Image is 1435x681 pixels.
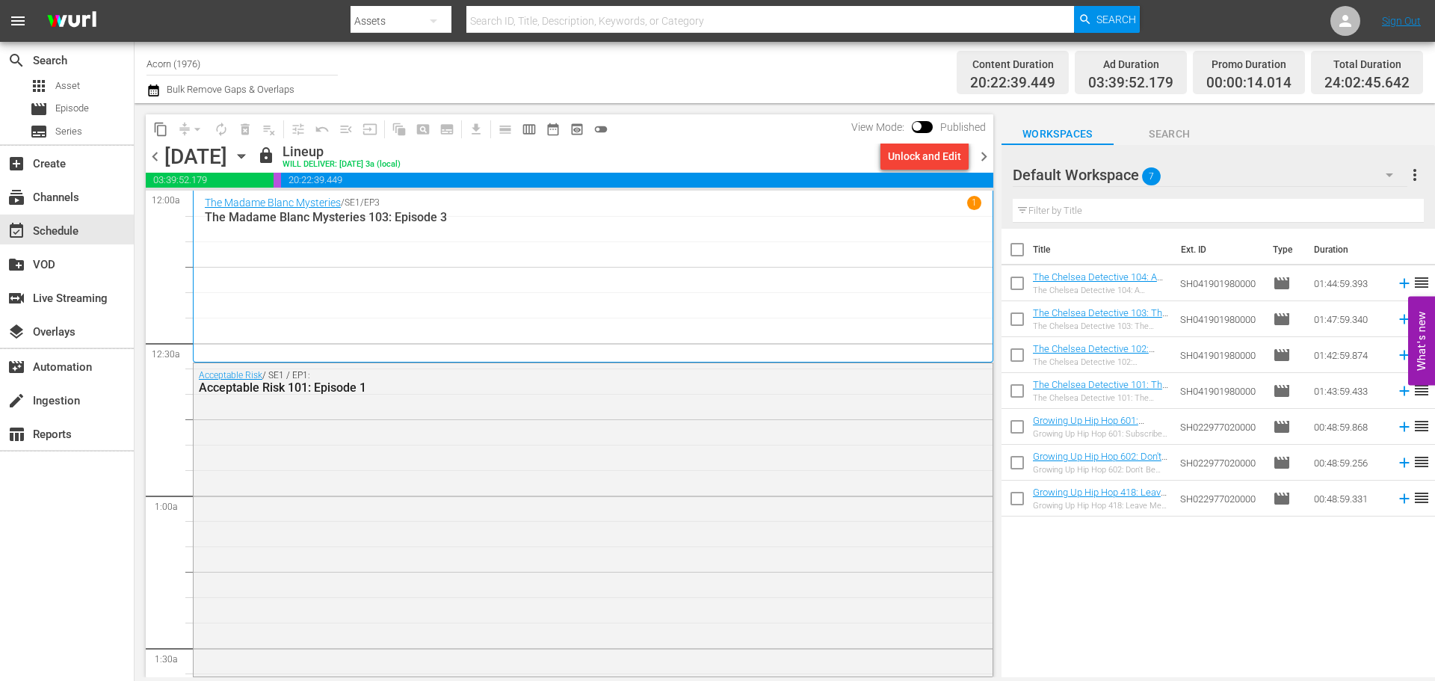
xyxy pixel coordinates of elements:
[1382,15,1421,27] a: Sign Out
[7,155,25,173] span: Create
[199,370,906,395] div: / SE1 / EP1:
[1308,409,1390,445] td: 00:48:59.868
[1406,157,1424,193] button: more_vert
[1413,489,1431,507] span: reorder
[153,122,168,137] span: content_copy
[281,114,310,144] span: Customize Events
[912,121,922,132] span: Toggle to switch from Published to Draft view.
[435,117,459,141] span: Create Series Block
[1396,275,1413,292] svg: Add to Schedule
[1308,301,1390,337] td: 01:47:59.340
[880,143,969,170] button: Unlock and Edit
[205,210,981,224] p: The Madame Blanc Mysteries 103: Episode 3
[888,143,961,170] div: Unlock and Edit
[7,52,25,70] span: Search
[233,117,257,141] span: Select an event to delete
[1174,337,1267,373] td: SH041901980000
[1033,393,1168,403] div: The Chelsea Detective 101: The Wages of Sin
[1396,311,1413,327] svg: Add to Schedule
[55,124,82,139] span: Series
[7,425,25,443] span: Reports
[1033,343,1167,399] a: The Chelsea Detective 102: [PERSON_NAME] (The Chelsea Detective 102: [PERSON_NAME] (amc_networks_...
[1088,54,1173,75] div: Ad Duration
[146,147,164,166] span: chevron_left
[1273,418,1291,436] span: Episode
[1088,75,1173,92] span: 03:39:52.179
[1324,54,1410,75] div: Total Duration
[411,117,435,141] span: Create Search Block
[1206,54,1291,75] div: Promo Duration
[1273,490,1291,508] span: Episode
[1396,454,1413,471] svg: Add to Schedule
[1273,382,1291,400] span: Episode
[310,117,334,141] span: Revert to Primary Episode
[7,256,25,274] span: VOD
[1033,286,1168,295] div: The Chelsea Detective 104: A Chelsea Education
[1396,383,1413,399] svg: Add to Schedule
[1033,229,1173,271] th: Title
[382,114,411,144] span: Refresh All Search Blocks
[1114,125,1226,144] span: Search
[1033,271,1167,339] a: The Chelsea Detective 104: A Chelsea Education (The Chelsea Detective 104: A Chelsea Education (a...
[281,173,993,188] span: 20:22:39.449
[1033,501,1168,511] div: Growing Up Hip Hop 418: Leave Me Alone
[1174,373,1267,409] td: SH041901980000
[1273,310,1291,328] span: Episode
[1033,321,1168,331] div: The Chelsea Detective 103: The Gentle Giant
[341,197,345,208] p: /
[546,122,561,137] span: date_range_outlined
[199,380,906,395] div: Acceptable Risk 101: Episode 1
[1033,451,1167,484] a: Growing Up Hip Hop 602: Don't Be Salty (Growing Up Hip Hop 602: Don't Be Salty (VARIANT))
[358,117,382,141] span: Update Metadata from Key Asset
[7,323,25,341] span: Overlays
[1174,265,1267,301] td: SH041901980000
[7,222,25,240] span: Schedule
[1308,481,1390,517] td: 00:48:59.331
[844,121,912,133] span: View Mode:
[1308,337,1390,373] td: 01:42:59.874
[55,101,89,116] span: Episode
[1033,415,1144,471] a: Growing Up Hip Hop 601: Subscribe or Step Aside (Growing Up Hip Hop 601: Subscribe or Step Aside ...
[209,117,233,141] span: Loop Content
[972,197,977,208] p: 1
[274,173,281,188] span: 00:00:14.014
[975,147,993,166] span: chevron_right
[1273,454,1291,472] span: Episode
[164,144,227,169] div: [DATE]
[1033,357,1168,367] div: The Chelsea Detective 102: [PERSON_NAME]
[1206,75,1291,92] span: 00:00:14.014
[36,4,108,39] img: ans4CAIJ8jUAAAAAAAAAAAAAAAAAAAAAAAAgQb4GAAAAAAAAAAAAAAAAAAAAAAAAJMjXAAAAAAAAAAAAAAAAAAAAAAAAgAT5G...
[1174,481,1267,517] td: SH022977020000
[1308,445,1390,481] td: 00:48:59.256
[1396,347,1413,363] svg: Add to Schedule
[30,77,48,95] span: Asset
[1033,487,1167,531] a: Growing Up Hip Hop 418: Leave Me Alone (Growing Up Hip Hop 418: Leave Me Alone (VARIANT))
[1033,307,1168,363] a: The Chelsea Detective 103: The Gentle Giant (The Chelsea Detective 103: The Gentle Giant (amc_net...
[1174,409,1267,445] td: SH022977020000
[1033,429,1168,439] div: Growing Up Hip Hop 601: Subscribe or Step Aside
[364,197,380,208] p: EP3
[1033,379,1168,446] a: The Chelsea Detective 101: The Wages of Sin (The Chelsea Detective 101: The Wages of Sin (amc_net...
[1264,229,1305,271] th: Type
[1273,274,1291,292] span: Episode
[1305,229,1395,271] th: Duration
[517,117,541,141] span: Week Calendar View
[1074,6,1140,33] button: Search
[7,358,25,376] span: Automation
[1013,154,1407,196] div: Default Workspace
[1396,490,1413,507] svg: Add to Schedule
[970,75,1055,92] span: 20:22:39.449
[570,122,584,137] span: preview_outlined
[1413,274,1431,292] span: reorder
[283,160,401,170] div: WILL DELIVER: [DATE] 3a (local)
[205,197,341,209] a: The Madame Blanc Mysteries
[522,122,537,137] span: calendar_view_week_outlined
[933,121,993,133] span: Published
[30,123,48,141] span: Series
[1308,373,1390,409] td: 01:43:59.433
[164,84,294,95] span: Bulk Remove Gaps & Overlaps
[589,117,613,141] span: 24 hours Lineup View is OFF
[459,114,488,144] span: Download as CSV
[345,197,364,208] p: SE1 /
[1174,301,1267,337] td: SH041901980000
